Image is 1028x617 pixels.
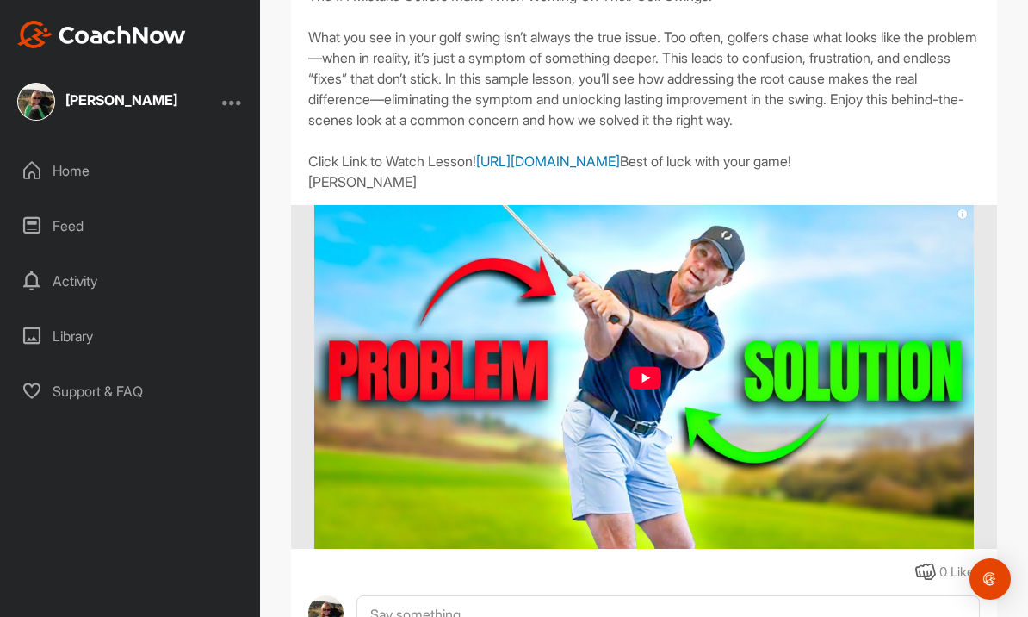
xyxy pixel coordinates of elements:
a: [URL][DOMAIN_NAME] [476,153,620,170]
img: square_0eb6d52bf9496efab4edaaa7b8605857.jpg [17,83,55,121]
div: Open Intercom Messenger [969,558,1011,600]
div: Support & FAQ [9,370,252,413]
div: Home [9,149,252,192]
img: CoachNow [17,21,186,48]
div: 0 Likes [939,563,980,583]
div: Library [9,315,252,358]
div: Feed [9,204,252,247]
div: [PERSON_NAME] [65,93,177,107]
div: Activity [9,259,252,302]
img: media [314,205,975,550]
